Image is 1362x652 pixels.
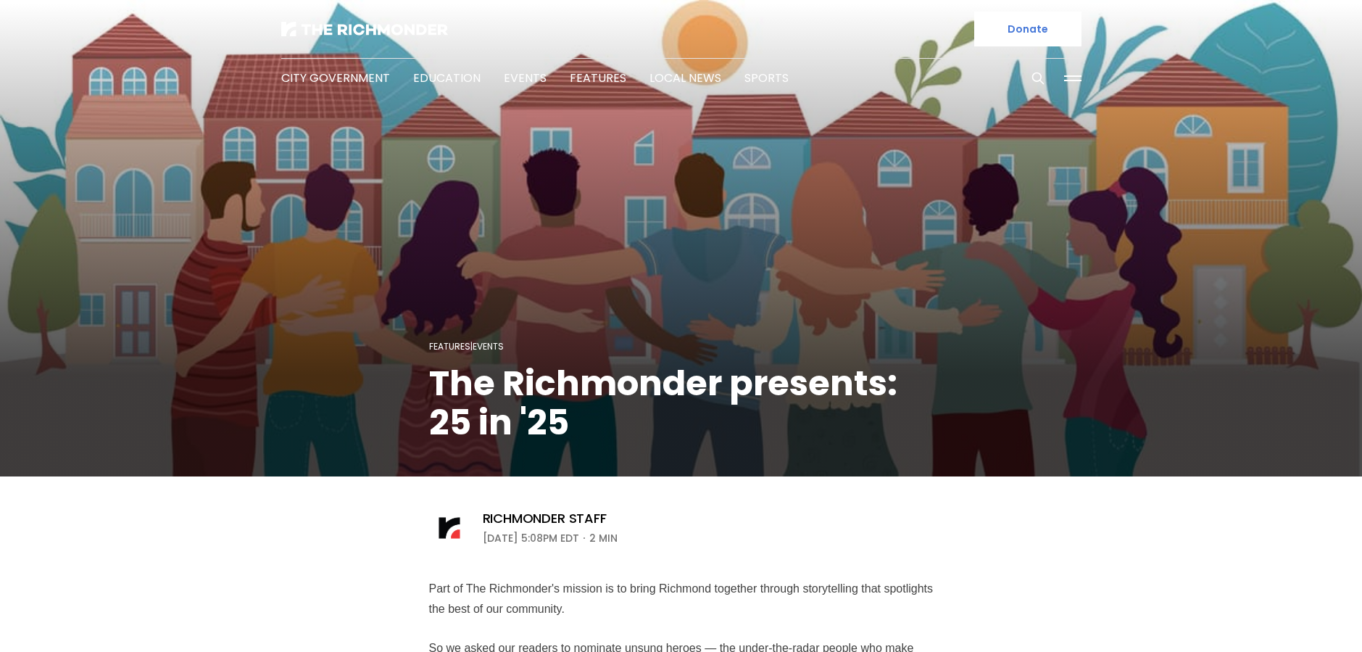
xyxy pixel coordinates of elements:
[570,70,626,86] a: Features
[649,70,721,86] a: Local News
[429,338,934,355] div: |
[1027,67,1049,89] button: Search this site
[429,340,470,352] a: Features
[504,70,547,86] a: Events
[974,12,1081,46] a: Donate
[473,340,504,352] a: Events
[744,70,789,86] a: Sports
[281,22,448,36] img: The Richmonder
[483,510,607,527] a: Richmonder Staff
[281,70,390,86] a: City Government
[429,508,470,548] img: Richmonder Staff
[589,529,618,547] span: 2 min
[413,70,481,86] a: Education
[483,529,579,547] time: [DATE] 5:08PM EDT
[429,364,934,442] h1: The Richmonder presents: 25 in '25
[1239,581,1362,652] iframe: portal-trigger
[429,579,934,619] p: Part of The Richmonder's mission is to bring Richmond together through storytelling that spotligh...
